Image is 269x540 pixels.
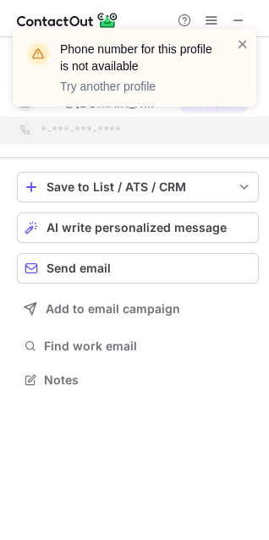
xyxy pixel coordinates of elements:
span: Add to email campaign [46,302,180,316]
button: Find work email [17,334,259,358]
img: ContactOut v5.3.10 [17,10,118,30]
span: Find work email [44,339,252,354]
button: Add to email campaign [17,294,259,324]
span: Send email [47,262,111,275]
button: Send email [17,253,259,284]
p: Try another profile [60,78,216,95]
span: AI write personalized message [47,221,227,234]
span: Notes [44,372,252,388]
header: Phone number for this profile is not available [60,41,216,74]
button: save-profile-one-click [17,172,259,202]
img: warning [25,41,52,68]
button: Notes [17,368,259,392]
div: Save to List / ATS / CRM [47,180,229,194]
button: AI write personalized message [17,212,259,243]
